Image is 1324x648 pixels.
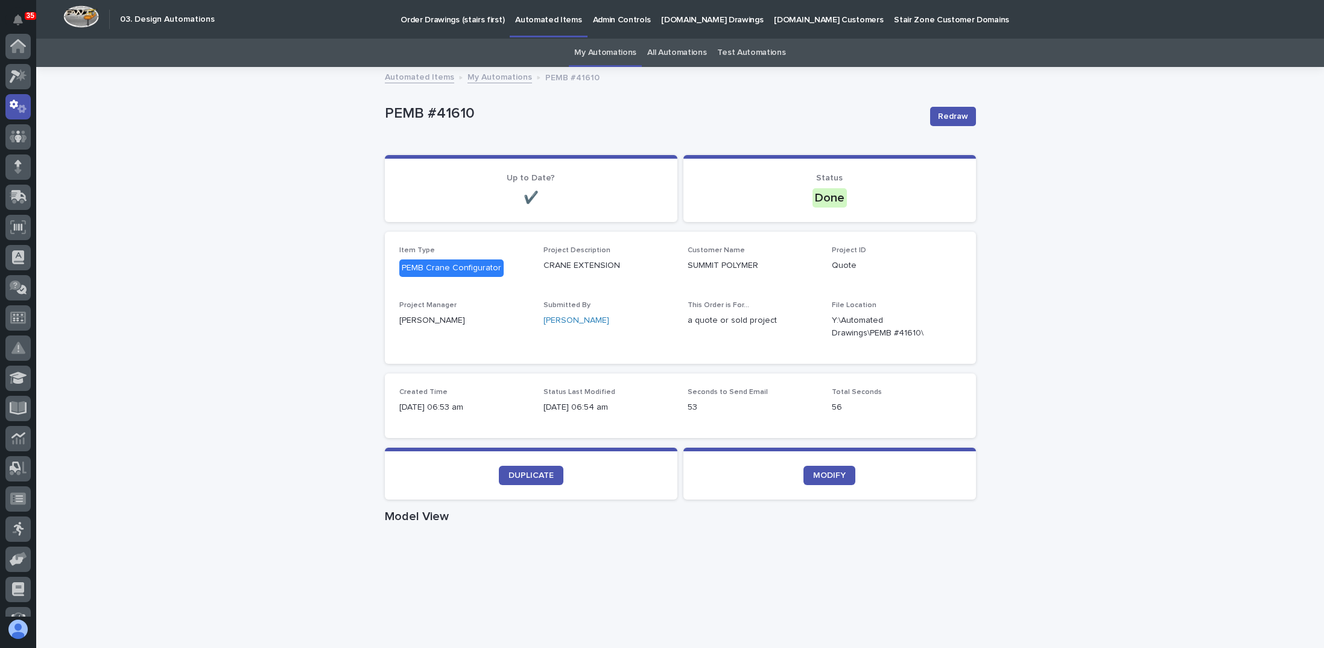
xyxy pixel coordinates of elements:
span: Status [816,174,843,182]
a: [PERSON_NAME] [543,314,609,327]
p: a quote or sold project [688,314,817,327]
a: Automated Items [385,69,454,83]
p: 53 [688,401,817,414]
button: users-avatar [5,617,31,642]
p: PEMB #41610 [545,70,600,83]
span: Project Manager [399,302,457,309]
p: PEMB #41610 [385,105,920,122]
button: Redraw [930,107,976,126]
span: File Location [832,302,876,309]
span: Up to Date? [507,174,555,182]
span: Total Seconds [832,389,882,396]
span: Redraw [938,110,968,122]
p: [PERSON_NAME] [399,314,529,327]
div: Done [812,188,847,208]
img: Workspace Logo [63,5,99,28]
p: [DATE] 06:54 am [543,401,673,414]
span: MODIFY [813,471,846,480]
p: Quote [832,259,961,272]
span: Status Last Modified [543,389,615,396]
p: ✔️ [399,191,663,205]
p: [DATE] 06:53 am [399,401,529,414]
button: Notifications [5,7,31,33]
span: Seconds to Send Email [688,389,768,396]
p: 35 [27,11,34,20]
h1: Model View [385,509,976,524]
a: Test Automations [717,39,785,67]
: Y:\Automated Drawings\PEMB #41610\ [832,314,933,340]
span: DUPLICATE [508,471,554,480]
p: SUMMIT POLYMER [688,259,817,272]
span: This Order is For... [688,302,749,309]
div: PEMB Crane Configurator [399,259,504,277]
a: My Automations [574,39,636,67]
span: Project ID [832,247,866,254]
div: Notifications35 [15,14,31,34]
p: 56 [832,401,961,414]
span: Item Type [399,247,435,254]
span: Customer Name [688,247,745,254]
h2: 03. Design Automations [120,14,215,25]
a: DUPLICATE [499,466,563,485]
a: All Automations [647,39,706,67]
span: Created Time [399,389,448,396]
span: Submitted By [543,302,591,309]
a: MODIFY [803,466,855,485]
a: My Automations [467,69,532,83]
span: Project Description [543,247,610,254]
p: CRANE EXTENSION [543,259,673,272]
